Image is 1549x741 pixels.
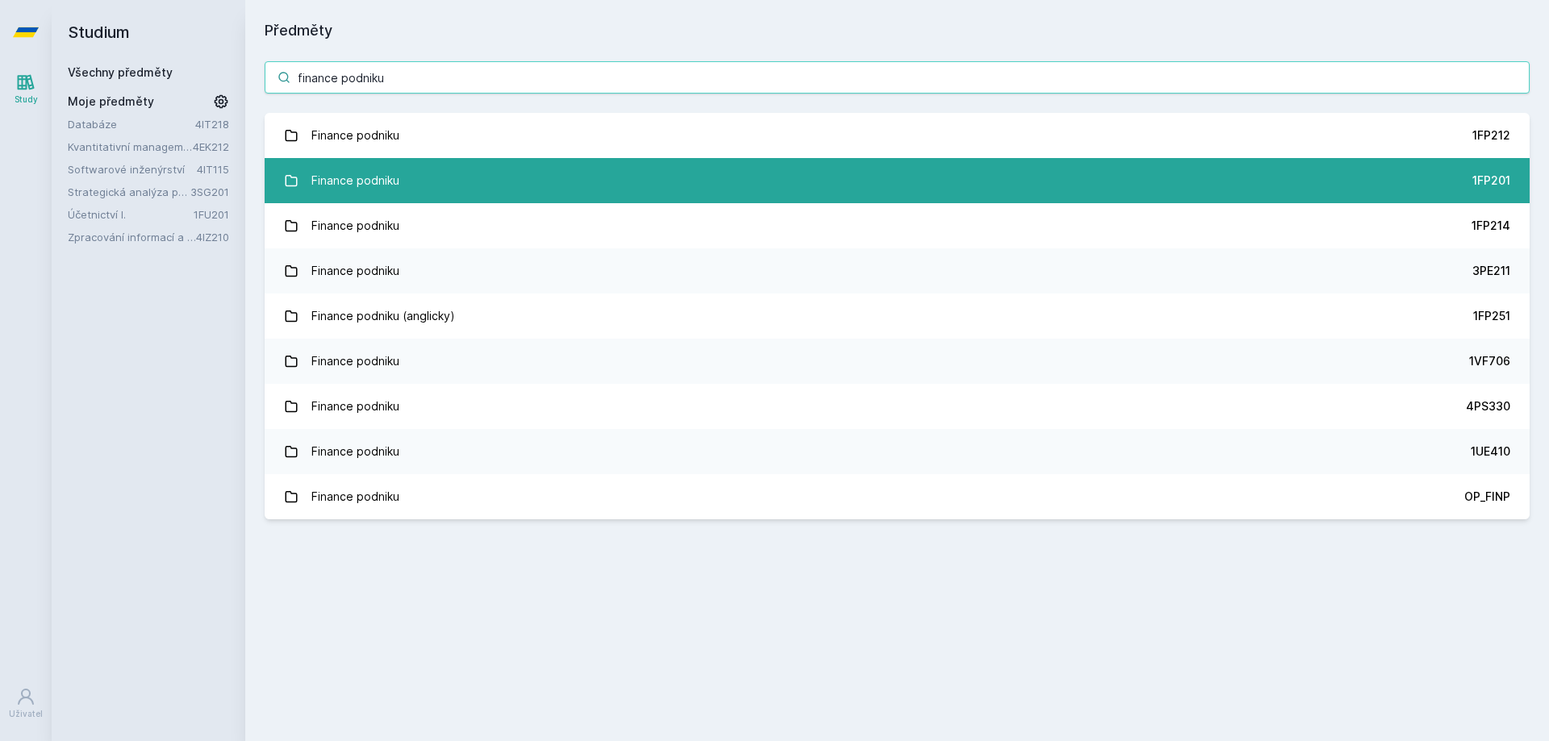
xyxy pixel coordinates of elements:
a: 4IZ210 [196,231,229,244]
a: Kvantitativní management [68,139,193,155]
div: Finance podniku [311,345,399,377]
div: Finance podniku [311,210,399,242]
div: Finance podniku [311,164,399,197]
a: Zpracování informací a znalostí [68,229,196,245]
a: Study [3,65,48,114]
a: Finance podniku OP_FINP [265,474,1530,519]
a: Uživatel [3,679,48,728]
a: Účetnictví I. [68,206,194,223]
div: Study [15,94,38,106]
div: 1FP201 [1472,173,1510,189]
div: OP_FINP [1464,489,1510,505]
div: 1FP212 [1472,127,1510,144]
div: 1FP251 [1473,308,1510,324]
h1: Předměty [265,19,1530,42]
input: Název nebo ident předmětu… [265,61,1530,94]
div: Finance podniku [311,119,399,152]
a: Všechny předměty [68,65,173,79]
div: 1VF706 [1469,353,1510,369]
a: Finance podniku 1FP201 [265,158,1530,203]
div: Uživatel [9,708,43,720]
a: Finance podniku 4PS330 [265,384,1530,429]
div: Finance podniku [311,255,399,287]
a: Softwarové inženýrství [68,161,197,177]
a: 4IT115 [197,163,229,176]
div: 4PS330 [1466,398,1510,414]
div: 1UE410 [1471,443,1510,460]
div: Finance podniku (anglicky) [311,300,455,332]
a: Finance podniku 1FP212 [265,113,1530,158]
div: Finance podniku [311,390,399,423]
div: Finance podniku [311,481,399,513]
span: Moje předměty [68,94,154,110]
a: Finance podniku 1VF706 [265,339,1530,384]
a: 3SG201 [190,185,229,198]
div: 1FP214 [1472,218,1510,234]
a: 1FU201 [194,208,229,221]
a: 4EK212 [193,140,229,153]
div: Finance podniku [311,435,399,468]
a: Finance podniku 3PE211 [265,248,1530,293]
a: 4IT218 [195,118,229,131]
a: Finance podniku 1FP214 [265,203,1530,248]
a: Finance podniku 1UE410 [265,429,1530,474]
div: 3PE211 [1472,263,1510,279]
a: Finance podniku (anglicky) 1FP251 [265,293,1530,339]
a: Strategická analýza pro informatiky a statistiky [68,184,190,200]
a: Databáze [68,116,195,132]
